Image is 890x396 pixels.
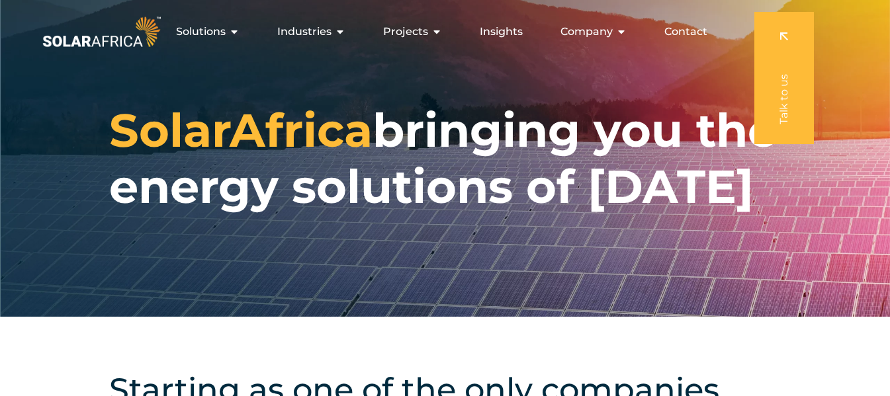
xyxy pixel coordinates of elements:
span: Industries [277,24,332,40]
div: Menu Toggle [163,19,718,45]
nav: Menu [163,19,718,45]
span: Company [560,24,613,40]
h1: bringing you the energy solutions of [DATE] [109,102,781,215]
span: Projects [383,24,428,40]
span: Solutions [176,24,226,40]
a: Contact [664,24,707,40]
a: Insights [480,24,523,40]
span: SolarAfrica [109,102,373,159]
